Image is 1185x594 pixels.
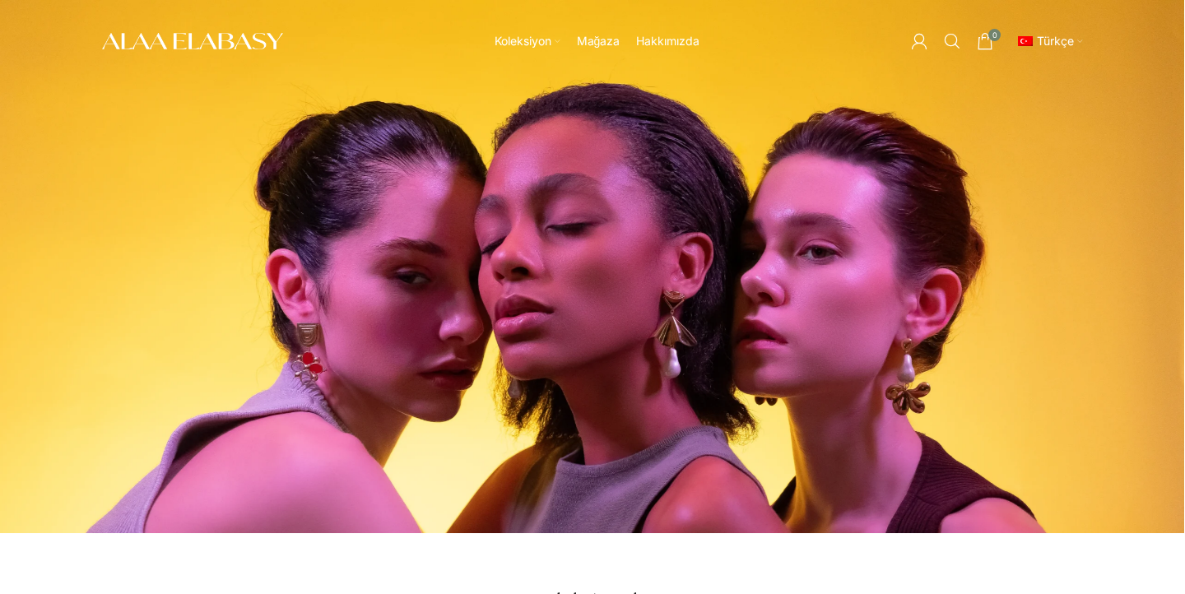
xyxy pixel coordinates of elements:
img: Türkçe [1018,36,1033,46]
a: Site logo [102,33,283,47]
span: Mağaza [577,34,620,49]
span: Türkçe [1037,34,1074,48]
span: Hakkımızda [636,34,699,49]
a: tr_TRTürkçe [1014,25,1083,58]
a: Arama [936,25,969,58]
span: 0 [988,29,1001,41]
div: İkincil navigasyon [1006,25,1091,58]
a: Mağaza [577,25,620,58]
div: Ana yönlendirici [291,25,903,58]
span: Koleksiyon [495,34,551,49]
a: 0 [969,25,1001,58]
a: Hakkımızda [636,25,699,58]
a: Koleksiyon [495,25,560,58]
